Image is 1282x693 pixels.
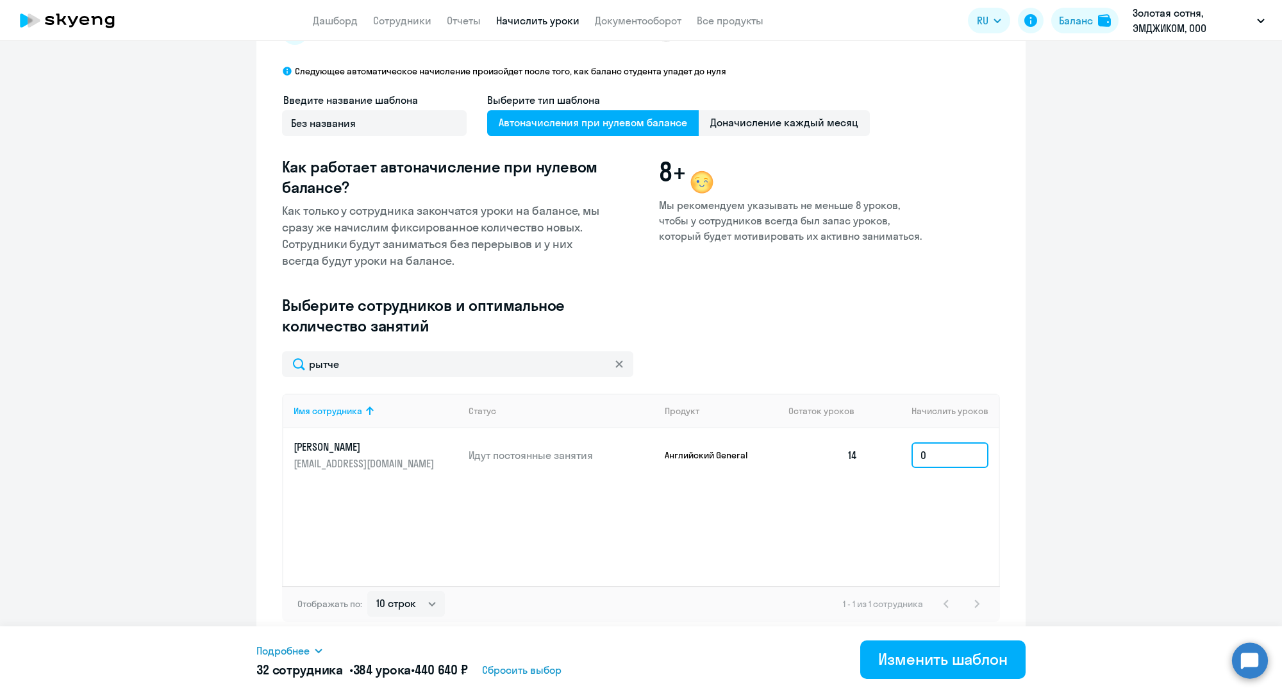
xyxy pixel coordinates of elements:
[977,13,988,28] span: RU
[469,405,654,417] div: Статус
[294,456,437,471] p: [EMAIL_ADDRESS][DOMAIN_NAME]
[595,14,681,27] a: Документооборот
[659,197,923,244] p: Мы рекомендуем указывать не меньше 8 уроков, чтобы у сотрудников всегда был запас уроков, который...
[659,156,686,187] span: 8+
[1133,5,1252,36] p: Золотая сотня, ЭМДЖИКОМ, ООО
[1126,5,1271,36] button: Золотая сотня, ЭМДЖИКОМ, ООО
[282,110,467,136] input: Без названия
[665,405,779,417] div: Продукт
[295,65,726,77] p: Следующее автоматическое начисление произойдет после того, как баланс студента упадет до нуля
[778,428,868,482] td: 14
[699,110,870,136] span: Доначисление каждый месяц
[282,203,606,269] p: Как только у сотрудника закончатся уроки на балансе, мы сразу же начислим фиксированное количеств...
[415,662,468,678] span: 440 640 ₽
[282,295,606,336] h3: Выберите сотрудников и оптимальное количество занятий
[665,405,699,417] div: Продукт
[788,405,854,417] span: Остаток уроков
[1098,14,1111,27] img: balance
[469,448,654,462] p: Идут постоянные занятия
[294,440,437,454] p: [PERSON_NAME]
[294,440,458,471] a: [PERSON_NAME][EMAIL_ADDRESS][DOMAIN_NAME]
[294,405,458,417] div: Имя сотрудника
[878,649,1008,669] div: Изменить шаблон
[843,598,923,610] span: 1 - 1 из 1 сотрудника
[282,351,633,377] input: Поиск по имени, email, продукту или статусу
[469,405,496,417] div: Статус
[447,14,481,27] a: Отчеты
[294,405,362,417] div: Имя сотрудника
[788,405,868,417] div: Остаток уроков
[297,598,362,610] span: Отображать по:
[313,14,358,27] a: Дашборд
[373,14,431,27] a: Сотрудники
[256,643,310,658] span: Подробнее
[665,449,761,461] p: Английский General
[353,662,412,678] span: 384 урока
[487,110,699,136] span: Автоначисления при нулевом балансе
[283,94,418,106] span: Введите название шаблона
[968,8,1010,33] button: RU
[860,640,1026,679] button: Изменить шаблон
[256,661,468,679] h5: 32 сотрудника • •
[1051,8,1119,33] button: Балансbalance
[697,14,763,27] a: Все продукты
[1059,13,1093,28] div: Баланс
[482,662,562,678] span: Сбросить выбор
[868,394,999,428] th: Начислить уроков
[496,14,579,27] a: Начислить уроки
[687,167,717,197] img: wink
[487,92,870,108] h4: Выберите тип шаблона
[282,156,606,197] h3: Как работает автоначисление при нулевом балансе?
